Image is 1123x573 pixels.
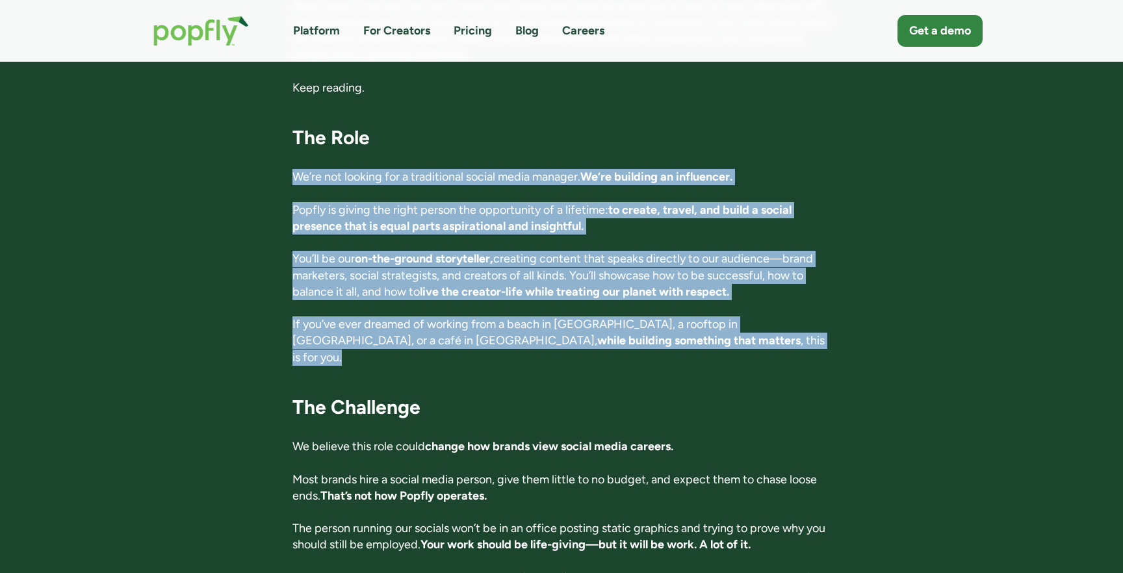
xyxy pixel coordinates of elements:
div: Get a demo [909,23,971,39]
strong: That’s not how Popfly operates. [320,489,487,503]
p: We believe this role could [292,439,831,455]
strong: We’re building an influencer. [580,170,732,184]
strong: on-the-ground storyteller, [355,251,493,266]
a: Careers [562,23,604,39]
p: We’re not looking for a traditional social media manager. [292,169,831,185]
a: For Creators [363,23,430,39]
strong: live the creator-life while treating our planet with respect. [420,285,729,299]
p: Popfly is giving the right person the opportunity of a lifetime: [292,202,831,235]
p: If you’ve ever dreamed of working from a beach in [GEOGRAPHIC_DATA], a rooftop in [GEOGRAPHIC_DAT... [292,316,831,366]
strong: to create, travel, and build a social presence that is equal parts aspirational and insightful. [292,203,792,233]
a: Pricing [454,23,492,39]
p: You’ll be our creating content that speaks directly to our audience—brand marketers, social strat... [292,251,831,300]
strong: change how brands view social media careers. [425,439,673,453]
p: The person running our socials won’t be in an office posting static graphics and trying to prove ... [292,520,831,553]
a: Platform [293,23,340,39]
strong: The Role [292,125,370,149]
a: home [140,3,262,59]
p: Keep reading. [292,80,831,96]
strong: Your work should be life-giving—but it will be work. A lot of it. [420,537,751,552]
p: Most brands hire a social media person, give them little to no budget, and expect them to chase l... [292,472,831,504]
strong: The Challenge [292,395,420,419]
a: Get a demo [897,15,983,47]
strong: while building something that matters [597,333,801,348]
a: Blog [515,23,539,39]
